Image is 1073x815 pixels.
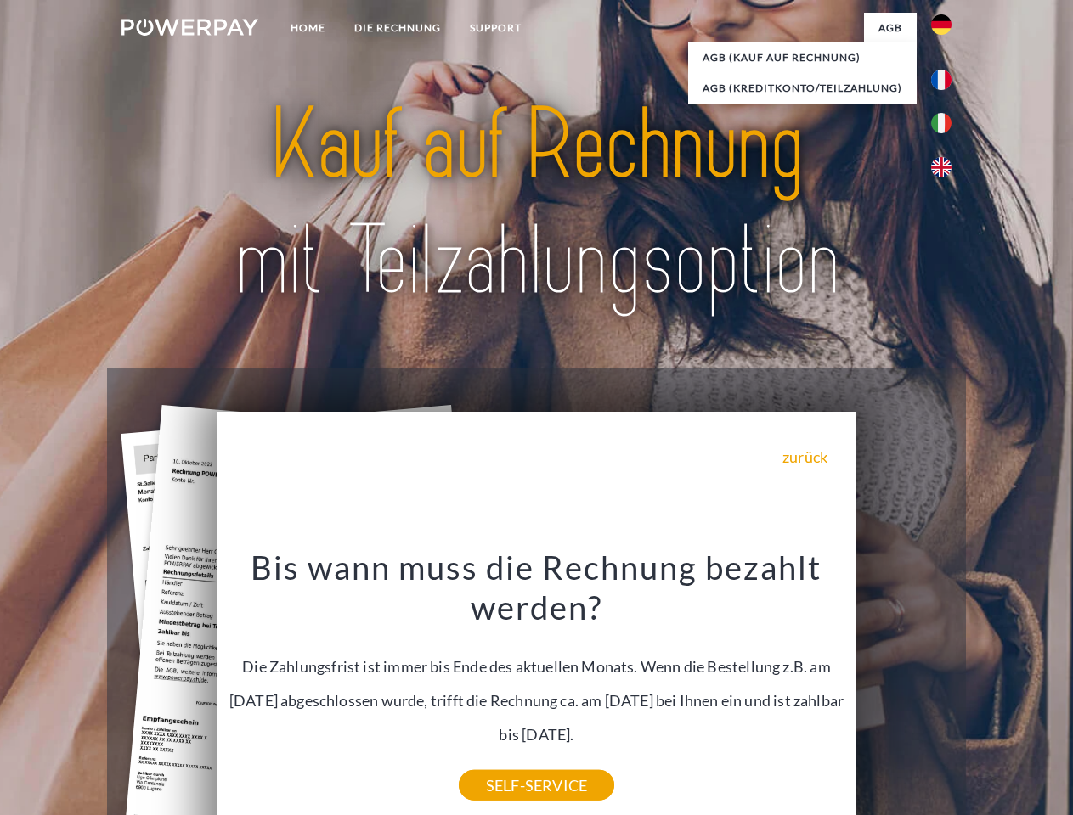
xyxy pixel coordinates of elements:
[227,547,847,628] h3: Bis wann muss die Rechnung bezahlt werden?
[688,73,917,104] a: AGB (Kreditkonto/Teilzahlung)
[931,113,952,133] img: it
[459,770,614,801] a: SELF-SERVICE
[455,13,536,43] a: SUPPORT
[276,13,340,43] a: Home
[782,449,827,464] a: zurück
[931,14,952,35] img: de
[931,157,952,177] img: en
[931,70,952,90] img: fr
[864,13,917,43] a: agb
[162,81,911,325] img: title-powerpay_de.svg
[688,42,917,73] a: AGB (Kauf auf Rechnung)
[227,547,847,785] div: Die Zahlungsfrist ist immer bis Ende des aktuellen Monats. Wenn die Bestellung z.B. am [DATE] abg...
[340,13,455,43] a: DIE RECHNUNG
[121,19,258,36] img: logo-powerpay-white.svg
